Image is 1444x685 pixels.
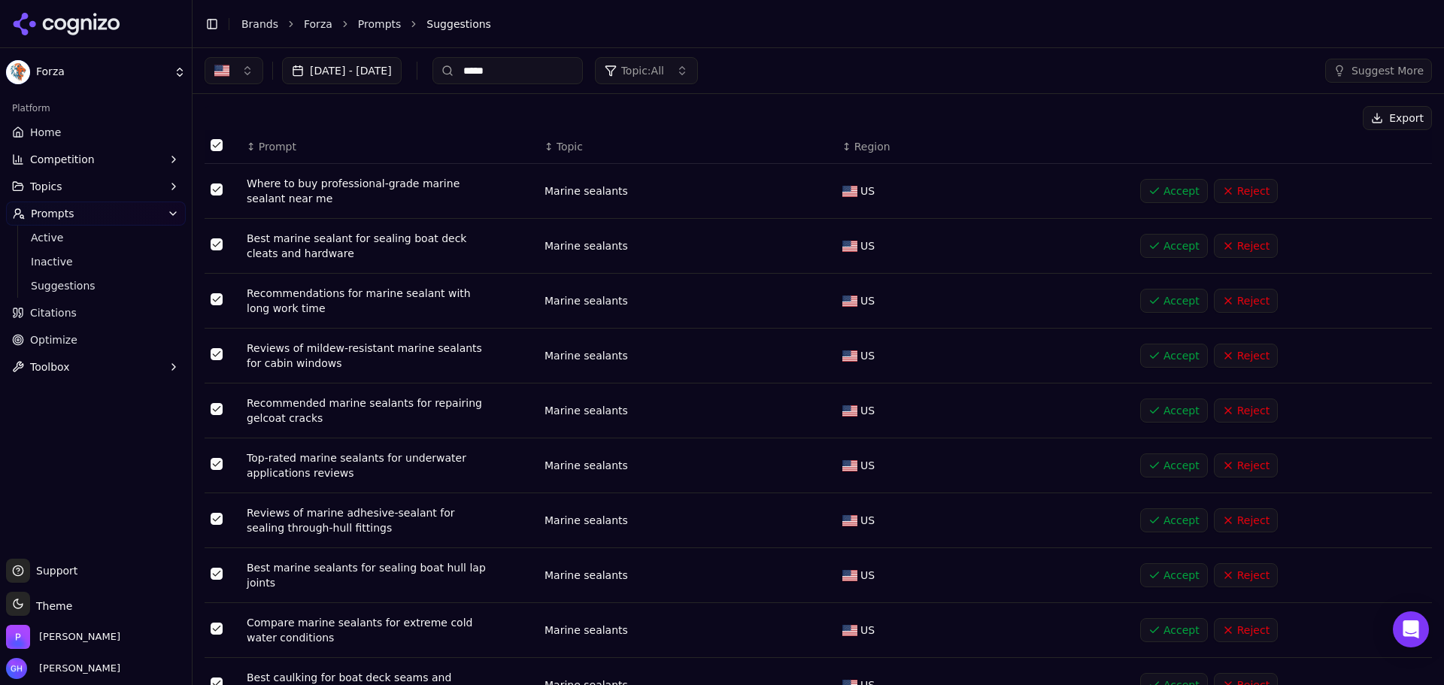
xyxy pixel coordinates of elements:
div: Marine sealants [545,238,830,253]
button: Select row 3 [211,293,223,305]
span: US [860,623,875,638]
a: Inactive [25,251,168,272]
button: Reject [1214,508,1278,532]
div: Marine sealants [545,183,830,199]
a: Brands [241,18,278,30]
span: Active [31,230,162,245]
button: Select row 5 [211,403,223,415]
img: US flag [842,350,857,362]
button: Select row 7 [211,513,223,525]
span: US [860,238,875,253]
span: Perrill [39,630,120,644]
div: Marine sealants [545,403,830,418]
span: Support [30,563,77,578]
button: Select row 2 [211,238,223,250]
span: Suggestions [31,278,162,293]
button: Reject [1214,289,1278,313]
span: Theme [30,600,72,612]
span: US [860,183,875,199]
th: Prompt [241,130,538,164]
button: Open organization switcher [6,625,120,649]
div: Recommended marine sealants for repairing gelcoat cracks [247,396,487,426]
button: Accept [1140,344,1208,368]
button: Select row 1 [211,183,223,195]
img: US flag [842,296,857,307]
div: Top-rated marine sealants for underwater applications reviews [247,450,487,480]
button: Open user button [6,658,120,679]
span: Topic [557,139,583,154]
div: Marine sealants [545,513,830,528]
img: Forza [6,60,30,84]
img: Perrill [6,625,30,649]
span: US [860,568,875,583]
a: Suggestions [25,275,168,296]
button: Reject [1214,563,1278,587]
span: US [860,458,875,473]
button: Accept [1140,453,1208,477]
span: Region [854,139,890,154]
img: US flag [842,460,857,471]
button: Topics [6,174,186,199]
span: Citations [30,305,77,320]
div: ↕Region [842,139,1128,154]
div: Marine sealants [545,568,830,583]
div: Marine sealants [545,293,830,308]
button: [DATE] - [DATE] [282,57,402,84]
img: US flag [842,186,857,197]
span: Competition [30,152,95,167]
button: Reject [1214,399,1278,423]
button: Accept [1140,399,1208,423]
span: Prompt [259,139,296,154]
span: US [860,293,875,308]
span: Toolbox [30,359,70,374]
img: US flag [842,515,857,526]
a: Prompts [358,17,402,32]
button: Reject [1214,234,1278,258]
div: ↕Prompt [247,139,532,154]
a: Optimize [6,328,186,352]
button: Suggest More [1325,59,1432,83]
button: Select row 8 [211,568,223,580]
button: Prompts [6,202,186,226]
img: United States [214,63,229,78]
button: Select all rows [211,139,223,151]
button: Reject [1214,618,1278,642]
div: Best marine sealant for sealing boat deck cleats and hardware [247,231,487,261]
span: Inactive [31,254,162,269]
div: Where to buy professional-grade marine sealant near me [247,176,487,206]
div: Open Intercom Messenger [1393,611,1429,647]
span: US [860,403,875,418]
button: Accept [1140,234,1208,258]
a: Citations [6,301,186,325]
span: Suggestions [426,17,491,32]
button: Competition [6,147,186,171]
button: Reject [1214,344,1278,368]
a: Active [25,227,168,248]
div: Recommendations for marine sealant with long work time [247,286,487,316]
button: Reject [1214,453,1278,477]
span: Topic: All [621,63,664,78]
a: Home [6,120,186,144]
img: US flag [842,570,857,581]
img: Grace Hallen [6,658,27,679]
button: Accept [1140,563,1208,587]
div: Reviews of marine adhesive-sealant for sealing through-hull fittings [247,505,487,535]
div: Marine sealants [545,623,830,638]
button: Toolbox [6,355,186,379]
button: Accept [1140,618,1208,642]
div: Reviews of mildew-resistant marine sealants for cabin windows [247,341,487,371]
div: Platform [6,96,186,120]
th: Region [836,130,1134,164]
span: Forza [36,65,168,79]
button: Select row 9 [211,623,223,635]
button: Export [1363,106,1432,130]
nav: breadcrumb [241,17,1402,32]
div: ↕Topic [545,139,830,154]
button: Accept [1140,179,1208,203]
span: Topics [30,179,62,194]
a: Forza [304,17,332,32]
img: US flag [842,625,857,636]
img: US flag [842,241,857,252]
div: Compare marine sealants for extreme cold water conditions [247,615,487,645]
th: Topic [538,130,836,164]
